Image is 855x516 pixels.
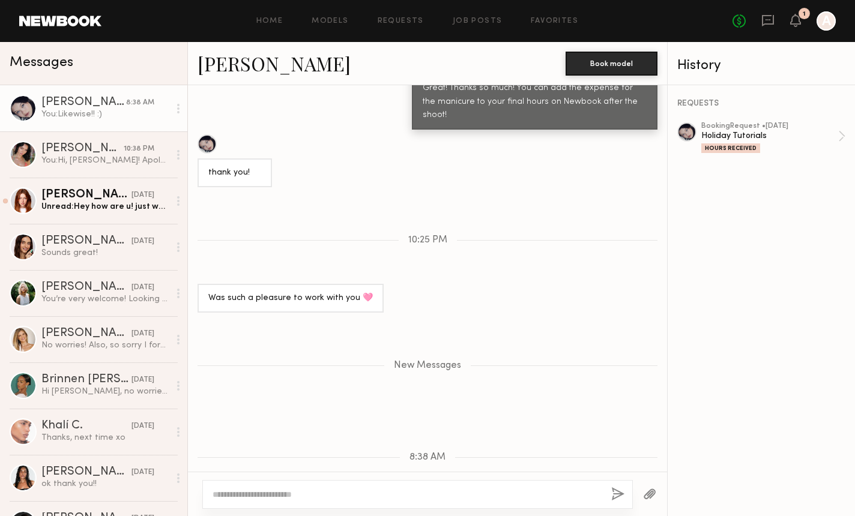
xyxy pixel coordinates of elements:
span: New Messages [394,361,461,371]
div: No worries! Also, so sorry I forgot to respond to the message above. But I would’ve loved to work... [41,340,169,351]
a: Models [312,17,348,25]
a: A [817,11,836,31]
span: 10:25 PM [408,235,447,245]
div: 8:38 AM [126,97,154,109]
div: [DATE] [131,190,154,201]
div: Holiday Tutorials [701,130,838,142]
div: Great! Thanks so much! You can add the expense for the manicure to your final hours on Newbook af... [423,82,647,123]
div: booking Request • [DATE] [701,122,838,130]
div: Hi [PERSON_NAME], no worries, thank you! [41,386,169,397]
div: Khalí C. [41,420,131,432]
a: Favorites [531,17,578,25]
div: History [677,59,845,73]
div: ok thank you!! [41,478,169,490]
a: Requests [378,17,424,25]
div: [PERSON_NAME] [41,281,131,293]
a: bookingRequest •[DATE]Holiday TutorialsHours Received [701,122,845,153]
div: [DATE] [131,467,154,478]
a: Book model [566,58,657,68]
div: [DATE] [131,328,154,340]
div: 1 [803,11,806,17]
a: Job Posts [453,17,503,25]
a: [PERSON_NAME] [198,50,351,76]
div: [DATE] [131,374,154,386]
div: Hours Received [701,143,760,153]
div: [DATE] [131,421,154,432]
div: [PERSON_NAME] [41,189,131,201]
button: Book model [566,52,657,76]
div: 10:38 PM [124,143,154,155]
a: Home [256,17,283,25]
div: [PERSON_NAME] [41,143,124,155]
div: [PERSON_NAME] [41,466,131,478]
div: You’re very welcome! Looking forward to it :) [41,293,169,305]
span: 8:38 AM [409,452,446,463]
span: Messages [10,56,73,70]
div: [PERSON_NAME] [41,97,126,109]
div: REQUESTS [677,100,845,108]
div: Was such a pleasure to work with you 🩷 [208,292,373,305]
div: Sounds great! [41,247,169,259]
div: Brinnen [PERSON_NAME] [41,374,131,386]
div: [PERSON_NAME] [41,328,131,340]
div: You: Hi, [PERSON_NAME]! Apologies for the late reply; I’m afraid the budget for this shoot is set... [41,155,169,166]
div: thank you! [208,166,261,180]
div: [DATE] [131,236,154,247]
div: [DATE] [131,282,154,293]
div: Thanks, next time xo [41,432,169,443]
div: You: Likewise!! :) [41,109,169,120]
div: [PERSON_NAME] [41,235,131,247]
div: Unread: Hey how are u! just wanted to reach out and share that I am now an influencer agent at Bo... [41,201,169,212]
